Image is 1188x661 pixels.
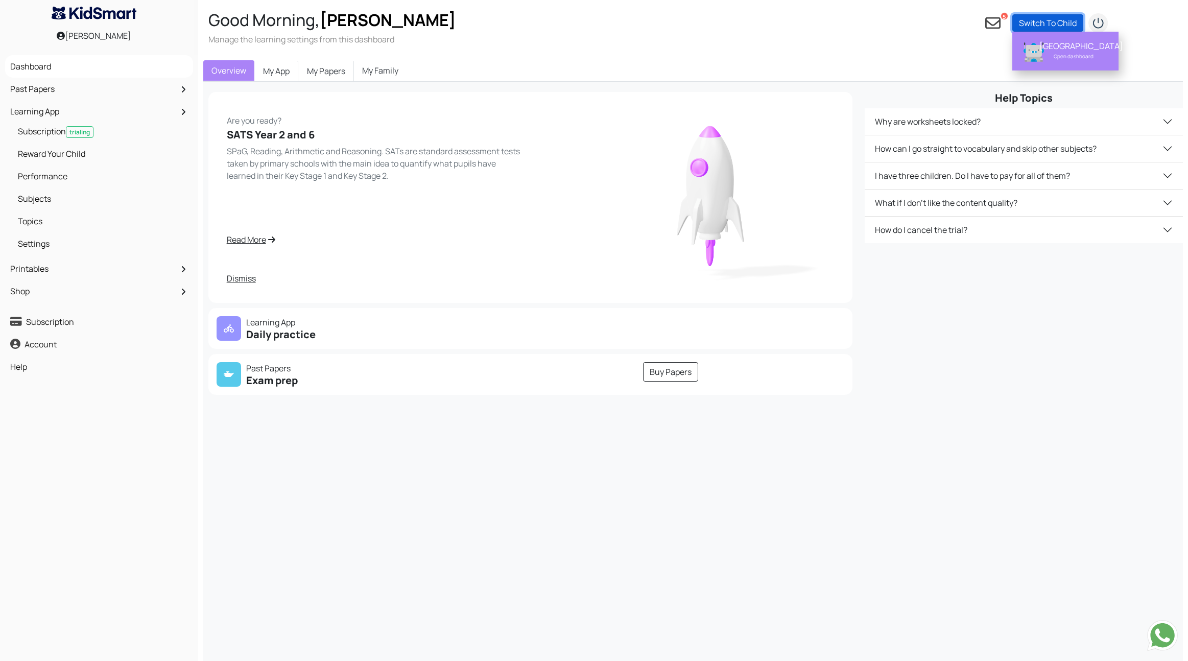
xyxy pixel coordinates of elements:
[227,233,524,246] a: Read More
[15,168,188,185] a: Performance
[208,10,456,30] h2: Good Morning,
[227,129,524,141] h5: SATS Year 2 and 6
[15,190,188,207] a: Subjects
[1088,13,1108,33] img: logout2.png
[208,34,456,45] h3: Manage the learning settings from this dashboard
[1024,42,1044,62] img: Florence
[227,272,524,285] a: Dismiss
[354,60,407,81] a: My Family
[217,316,524,328] p: Learning App
[865,135,1183,162] button: How can I go straight to vocabulary and skip other subjects?
[1012,14,1083,32] a: Switch To Child
[8,58,191,75] a: Dashboard
[1039,41,1107,51] div: [GEOGRAPHIC_DATA]
[865,92,1183,104] h5: Help Topics
[66,126,93,138] span: trialing
[320,9,456,31] span: [PERSON_NAME]
[588,110,834,285] img: rocket
[8,336,191,353] a: Account
[217,362,524,374] p: Past Papers
[15,213,188,230] a: Topics
[8,80,191,98] a: Past Papers
[8,358,191,375] a: Help
[985,12,1001,33] a: 5
[15,235,188,252] a: Settings
[8,260,191,277] a: Printables
[643,362,698,382] a: Buy Papers
[8,103,191,120] a: Learning App
[8,282,191,300] a: Shop
[1147,620,1178,651] img: Send whatsapp message to +442080035976
[8,313,191,330] a: Subscription
[1017,37,1113,65] a: Florence [GEOGRAPHIC_DATA] Open dashboard
[217,374,524,387] h5: Exam prep
[865,217,1183,243] button: How do I cancel the trial?
[298,60,354,82] a: My Papers
[865,190,1183,216] button: What if I don't like the content quality?
[15,123,188,140] a: Subscriptiontrialing
[52,7,136,19] img: KidSmart logo
[865,108,1183,135] button: Why are worksheets locked?
[1039,51,1107,61] div: Open dashboard
[203,60,254,81] a: Overview
[217,328,524,341] h5: Daily practice
[227,110,524,127] p: Are you ready?
[227,145,524,182] p: SPaG, Reading, Arithmetic and Reasoning. SATs are standard assessment tests taken by primary scho...
[1001,12,1008,20] span: 5
[15,145,188,162] a: Reward Your Child
[254,60,298,82] a: My App
[865,162,1183,189] button: I have three children. Do I have to pay for all of them?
